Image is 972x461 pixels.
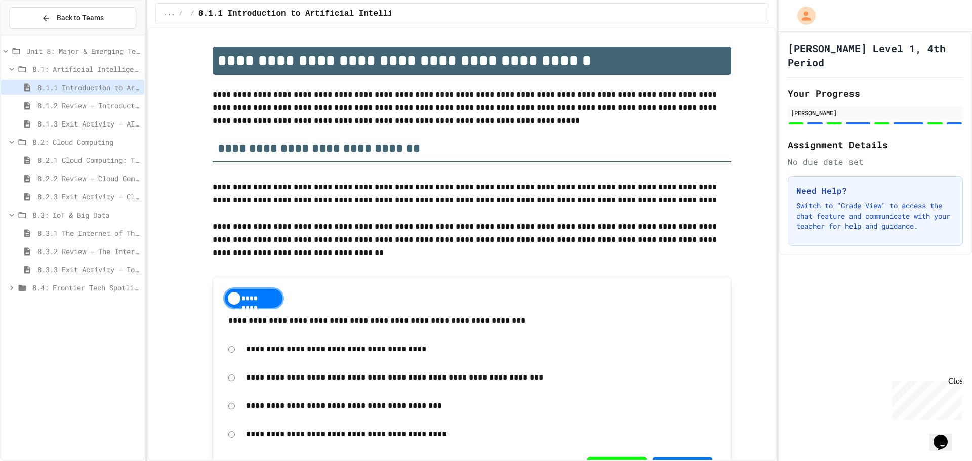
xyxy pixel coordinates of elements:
[37,155,140,165] span: 8.2.1 Cloud Computing: Transforming the Digital World
[57,13,104,23] span: Back to Teams
[788,86,963,100] h2: Your Progress
[37,264,140,275] span: 8.3.3 Exit Activity - IoT Data Detective Challenge
[796,201,954,231] p: Switch to "Grade View" to access the chat feature and communicate with your teacher for help and ...
[32,64,140,74] span: 8.1: Artificial Intelligence Basics
[788,138,963,152] h2: Assignment Details
[37,173,140,184] span: 8.2.2 Review - Cloud Computing
[796,185,954,197] h3: Need Help?
[37,82,140,93] span: 8.1.1 Introduction to Artificial Intelligence
[32,282,140,293] span: 8.4: Frontier Tech Spotlight
[32,209,140,220] span: 8.3: IoT & Big Data
[37,228,140,238] span: 8.3.1 The Internet of Things and Big Data: Our Connected Digital World
[26,46,140,56] span: Unit 8: Major & Emerging Technologies
[198,8,417,20] span: 8.1.1 Introduction to Artificial Intelligence
[32,137,140,147] span: 8.2: Cloud Computing
[787,4,818,27] div: My Account
[179,10,182,18] span: /
[164,10,175,18] span: ...
[888,376,962,420] iframe: chat widget
[791,108,960,117] div: [PERSON_NAME]
[9,7,136,29] button: Back to Teams
[37,246,140,257] span: 8.3.2 Review - The Internet of Things and Big Data
[788,41,963,69] h1: [PERSON_NAME] Level 1, 4th Period
[788,156,963,168] div: No due date set
[37,118,140,129] span: 8.1.3 Exit Activity - AI Detective
[191,10,194,18] span: /
[929,421,962,451] iframe: chat widget
[37,191,140,202] span: 8.2.3 Exit Activity - Cloud Service Detective
[4,4,70,64] div: Chat with us now!Close
[37,100,140,111] span: 8.1.2 Review - Introduction to Artificial Intelligence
